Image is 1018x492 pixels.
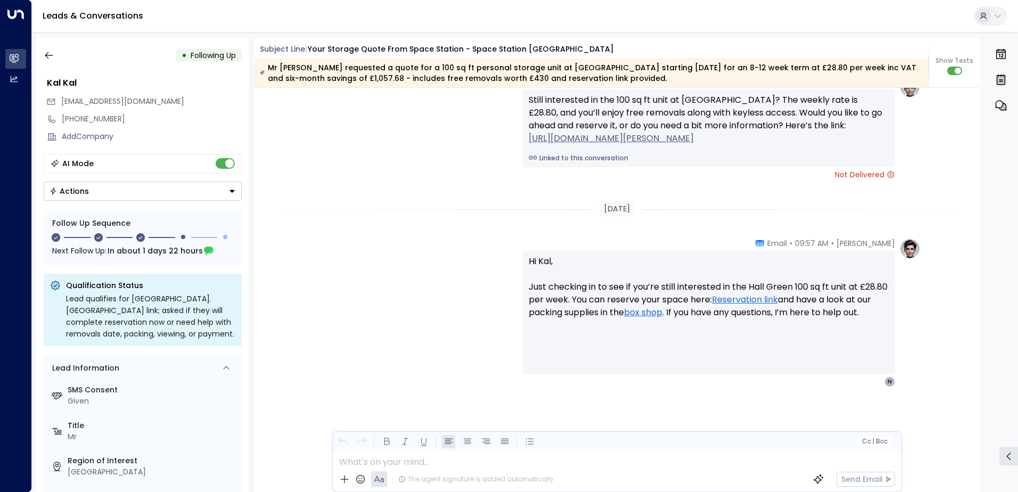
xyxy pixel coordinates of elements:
div: [DATE] [600,201,635,217]
div: Mr [PERSON_NAME] requested a quote for a 100 sq ft personal storage unit at [GEOGRAPHIC_DATA] sta... [260,62,923,84]
div: Your storage quote from Space Station - Space Station [GEOGRAPHIC_DATA] [308,44,614,55]
label: SMS Consent [68,384,237,396]
div: AddCompany [62,131,242,142]
div: • [182,46,187,65]
p: Hi Kal, Just checking in to see if you’re still interested in the Hall Green 100 sq ft unit at £2... [529,255,889,332]
div: Still interested in the 100 sq ft unit at [GEOGRAPHIC_DATA]? The weekly rate is £28.80, and you’l... [529,94,889,145]
a: Reservation link [712,293,778,306]
div: [GEOGRAPHIC_DATA] [68,466,237,478]
span: In about 1 days 22 hours [108,245,203,257]
div: Given [68,396,237,407]
button: Undo [336,435,349,448]
span: [EMAIL_ADDRESS][DOMAIN_NAME] [61,96,184,106]
a: [URL][DOMAIN_NAME][PERSON_NAME] [529,132,694,145]
span: [PERSON_NAME] [836,238,895,249]
span: Email [767,238,787,249]
span: nickless3761@gmail.com [61,96,184,107]
label: Region of Interest [68,455,237,466]
div: AI Mode [62,158,94,169]
div: Lead qualifies for [GEOGRAPHIC_DATA]. [GEOGRAPHIC_DATA] link; asked if they will complete reserva... [66,293,235,340]
div: Follow Up Sequence [52,218,233,229]
span: Not Delivered [835,169,895,180]
span: 09:57 AM [795,238,828,249]
div: Next Follow Up: [52,245,233,257]
span: Following Up [191,50,236,61]
div: The agent signature is added automatically [398,474,554,484]
span: Cc Bcc [861,438,887,445]
div: N [884,376,895,387]
a: Linked to this conversation [529,153,889,163]
div: Kal Kal [47,77,242,89]
label: Title [68,420,237,431]
div: Mr [68,431,237,442]
p: Qualification Status [66,280,235,291]
div: Actions [50,186,89,196]
span: • [790,238,792,249]
div: [PHONE_NUMBER] [62,113,242,125]
a: box shop [624,306,662,319]
span: | [872,438,874,445]
img: profile-logo.png [899,238,921,259]
span: Subject Line: [260,44,307,54]
span: • [831,238,834,249]
button: Redo [355,435,368,448]
div: Lead Information [48,363,119,374]
button: Cc|Bcc [857,437,891,447]
a: Leads & Conversations [43,10,143,22]
div: Button group with a nested menu [44,182,242,201]
span: Show Texts [935,56,973,65]
button: Actions [44,182,242,201]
